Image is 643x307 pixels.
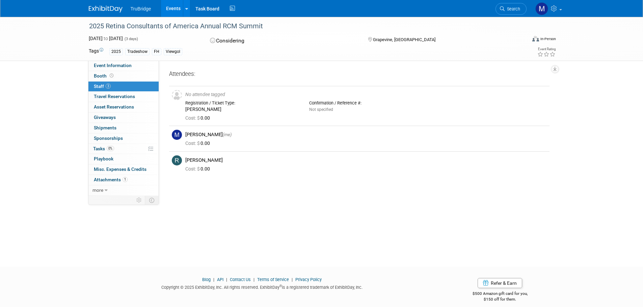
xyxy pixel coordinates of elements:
div: 2025 [109,48,123,55]
div: Registration / Ticket Type: [185,100,299,106]
a: Blog [202,277,211,282]
span: | [212,277,216,282]
img: ExhibitDay [89,6,123,12]
div: FH [152,48,161,55]
span: more [92,187,103,193]
div: [PERSON_NAME] [185,106,299,113]
a: Shipments [88,123,159,133]
a: Search [495,3,527,15]
span: | [252,277,256,282]
td: Tags [89,48,103,55]
img: Unassigned-User-Icon.png [172,90,182,100]
a: Sponsorships [88,133,159,144]
span: TruBridge [131,6,151,11]
div: Event Format [487,35,556,45]
img: Format-Inperson.png [532,36,539,41]
div: Viewgol [164,48,182,55]
span: Staff [94,84,111,89]
span: Not specified [309,107,333,112]
a: more [88,185,159,195]
div: 2025 Retina Consultants of America Annual RCM Summit [87,20,516,32]
a: Refer & Earn [478,278,522,288]
span: 0.00 [185,166,213,172]
span: Search [505,6,520,11]
span: Booth [94,73,115,79]
span: Cost: $ [185,166,200,172]
td: Toggle Event Tabs [145,196,159,205]
a: Terms of Service [257,277,289,282]
span: Attachments [94,177,128,182]
span: Cost: $ [185,115,200,121]
span: Cost: $ [185,141,200,146]
img: R.jpg [172,155,182,165]
a: Tasks0% [88,144,159,154]
a: Giveaways [88,113,159,123]
span: Travel Reservations [94,94,135,99]
a: Attachments1 [88,175,159,185]
div: Attendees: [169,70,550,79]
div: $150 off for them. [446,297,555,302]
span: Booth not reserved yet [108,73,115,78]
span: Tasks [93,146,114,151]
span: [DATE] [DATE] [89,36,123,41]
span: (3 days) [124,37,138,41]
div: Event Rating [537,48,556,51]
span: 0.00 [185,141,213,146]
div: [PERSON_NAME] [185,157,547,163]
span: | [224,277,229,282]
div: In-Person [540,36,556,41]
span: to [103,36,109,41]
a: Staff3 [88,82,159,92]
td: Personalize Event Tab Strip [133,196,145,205]
a: Contact Us [230,277,251,282]
a: Misc. Expenses & Credits [88,164,159,175]
span: 0.00 [185,115,213,121]
a: Playbook [88,154,159,164]
img: Michael Veenendaal [535,2,548,15]
div: $500 Amazon gift card for you, [446,286,555,302]
span: 0% [107,146,114,151]
span: 3 [106,84,111,89]
div: Copyright © 2025 ExhibitDay, Inc. All rights reserved. ExhibitDay is a registered trademark of Ex... [89,283,436,290]
a: Event Information [88,61,159,71]
div: No attendee tagged [185,92,547,98]
span: | [290,277,294,282]
a: Asset Reservations [88,102,159,112]
span: (me) [223,132,232,137]
sup: ® [279,284,282,288]
span: Misc. Expenses & Credits [94,166,146,172]
span: Shipments [94,125,116,130]
div: Tradeshow [125,48,150,55]
div: Considering [208,35,357,47]
img: M.jpg [172,130,182,140]
span: 1 [123,177,128,182]
a: API [217,277,223,282]
span: Asset Reservations [94,104,134,110]
a: Travel Reservations [88,92,159,102]
span: Event Information [94,63,132,68]
span: Grapevine, [GEOGRAPHIC_DATA] [373,37,435,42]
a: Privacy Policy [295,277,322,282]
div: [PERSON_NAME] [185,131,547,138]
span: Sponsorships [94,135,123,141]
span: Giveaways [94,115,116,120]
a: Booth [88,71,159,81]
div: Confirmation / Reference #: [309,100,423,106]
span: Playbook [94,156,113,161]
